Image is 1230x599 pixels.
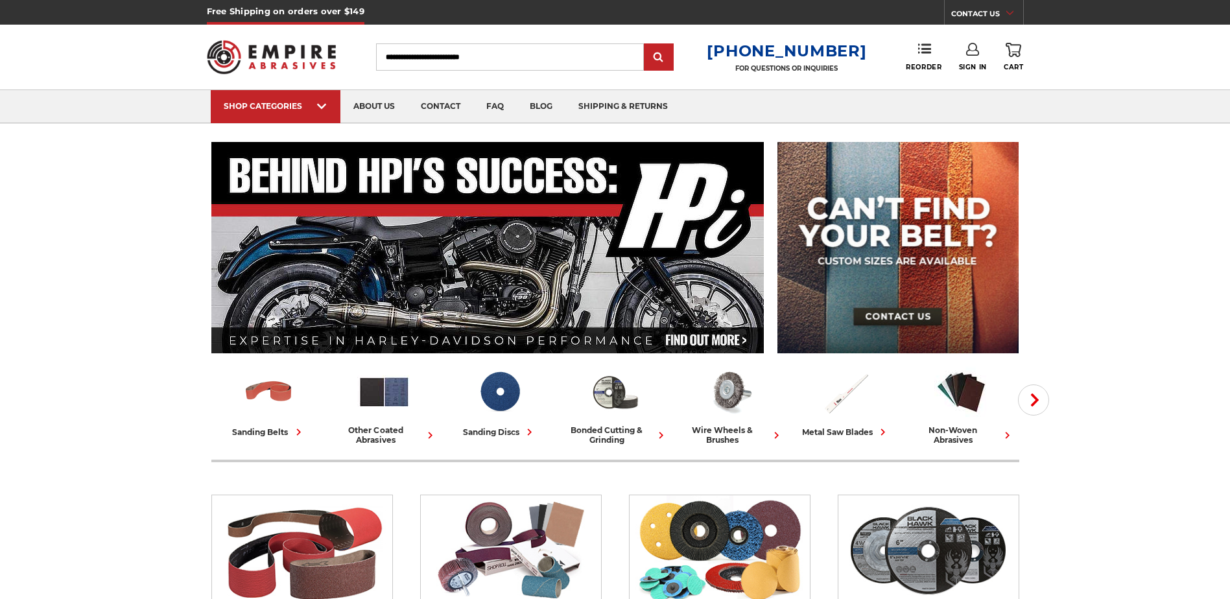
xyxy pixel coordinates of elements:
[563,365,668,445] a: bonded cutting & grinding
[704,365,757,419] img: Wire Wheels & Brushes
[1018,384,1049,416] button: Next
[819,365,873,419] img: Metal Saw Blades
[646,45,672,71] input: Submit
[909,425,1014,445] div: non-woven abrasives
[906,63,941,71] span: Reorder
[207,32,337,82] img: Empire Abrasives
[678,365,783,445] a: wire wheels & brushes
[707,41,866,60] a: [PHONE_NUMBER]
[357,365,411,419] img: Other Coated Abrasives
[211,142,764,353] img: Banner for an interview featuring Horsepower Inc who makes Harley performance upgrades featured o...
[517,90,565,123] a: blog
[463,425,536,439] div: sanding discs
[332,365,437,445] a: other coated abrasives
[959,63,987,71] span: Sign In
[707,64,866,73] p: FOR QUESTIONS OR INQUIRIES
[563,425,668,445] div: bonded cutting & grinding
[1004,63,1023,71] span: Cart
[473,365,526,419] img: Sanding Discs
[447,365,552,439] a: sanding discs
[242,365,296,419] img: Sanding Belts
[340,90,408,123] a: about us
[934,365,988,419] img: Non-woven Abrasives
[802,425,890,439] div: metal saw blades
[777,142,1019,353] img: promo banner for custom belts.
[233,425,305,439] div: sanding belts
[909,365,1014,445] a: non-woven abrasives
[906,43,941,71] a: Reorder
[951,6,1023,25] a: CONTACT US
[1004,43,1023,71] a: Cart
[473,90,517,123] a: faq
[408,90,473,123] a: contact
[224,101,327,111] div: SHOP CATEGORIES
[217,365,322,439] a: sanding belts
[678,425,783,445] div: wire wheels & brushes
[794,365,899,439] a: metal saw blades
[565,90,681,123] a: shipping & returns
[588,365,642,419] img: Bonded Cutting & Grinding
[332,425,437,445] div: other coated abrasives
